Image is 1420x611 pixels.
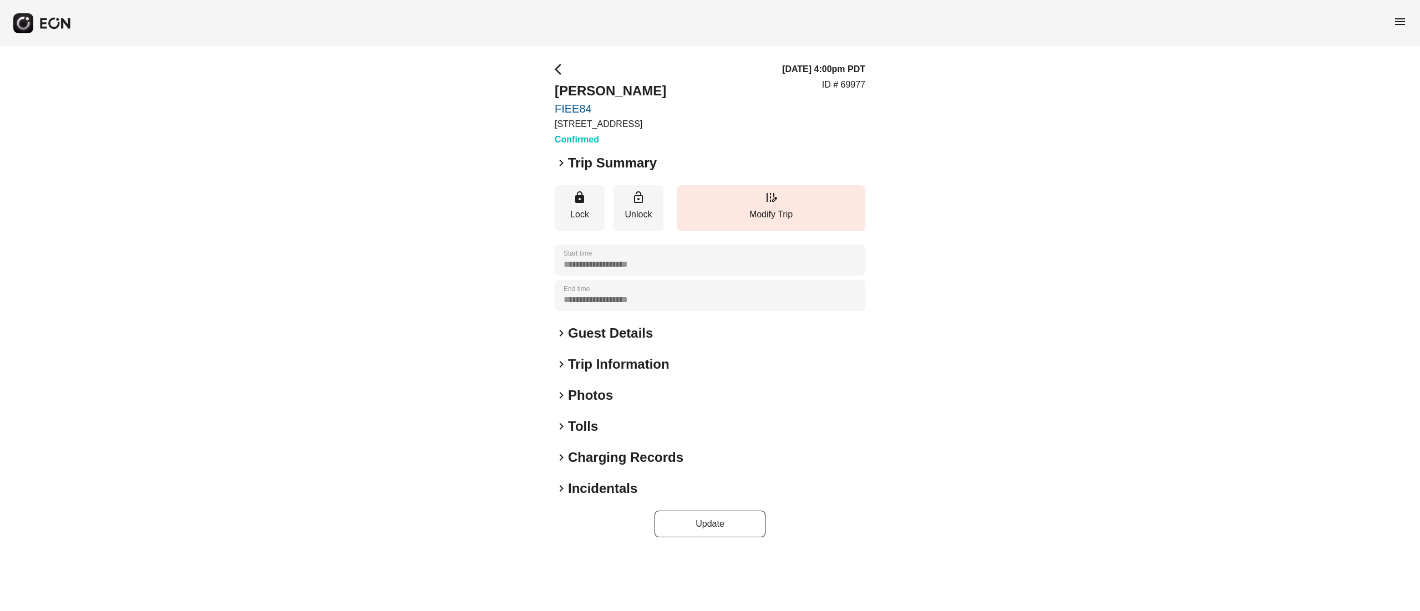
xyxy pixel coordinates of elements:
h2: [PERSON_NAME] [555,82,666,100]
h3: Confirmed [555,133,666,146]
h2: Trip Information [568,355,670,373]
button: Modify Trip [677,185,865,231]
h2: Tolls [568,417,598,435]
button: Unlock [613,185,663,231]
span: keyboard_arrow_right [555,451,568,464]
span: keyboard_arrow_right [555,482,568,495]
p: Lock [560,208,599,221]
h2: Charging Records [568,449,683,466]
span: keyboard_arrow_right [555,156,568,170]
span: keyboard_arrow_right [555,389,568,402]
span: arrow_back_ios [555,63,568,76]
h2: Incidentals [568,480,637,497]
span: menu [1393,15,1407,28]
h3: [DATE] 4:00pm PDT [782,63,865,76]
a: FIEE84 [555,102,666,115]
span: keyboard_arrow_right [555,358,568,371]
span: keyboard_arrow_right [555,327,568,340]
span: edit_road [764,191,778,204]
span: lock_open [632,191,645,204]
span: lock [573,191,586,204]
button: Lock [555,185,605,231]
p: [STREET_ADDRESS] [555,118,666,131]
h2: Guest Details [568,324,653,342]
p: Unlock [619,208,658,221]
h2: Photos [568,386,613,404]
h2: Trip Summary [568,154,657,172]
p: Modify Trip [682,208,860,221]
p: ID # 69977 [822,78,865,91]
button: Update [655,511,765,537]
span: keyboard_arrow_right [555,420,568,433]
